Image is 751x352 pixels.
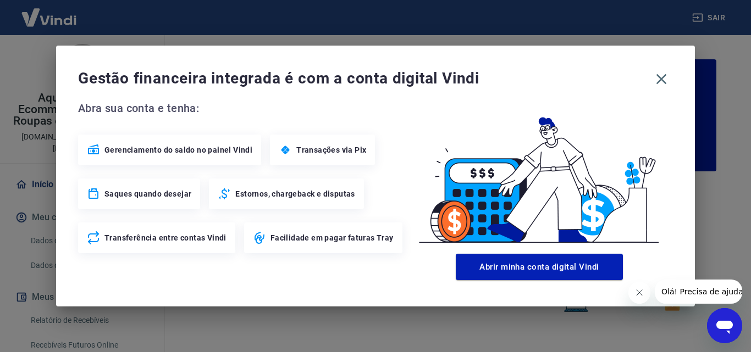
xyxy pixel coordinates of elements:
span: Estornos, chargeback e disputas [235,188,355,199]
span: Transferência entre contas Vindi [104,232,227,243]
iframe: Botão para abrir a janela de mensagens [707,308,742,343]
span: Gerenciamento do saldo no painel Vindi [104,144,252,155]
span: Transações via Pix [296,144,366,155]
img: Good Billing [406,99,673,249]
span: Olá! Precisa de ajuda? [7,8,92,16]
iframe: Fechar mensagem [628,282,650,304]
span: Gestão financeira integrada é com a conta digital Vindi [78,68,650,90]
span: Facilidade em pagar faturas Tray [270,232,394,243]
button: Abrir minha conta digital Vindi [456,254,623,280]
iframe: Mensagem da empresa [655,280,742,304]
span: Abra sua conta e tenha: [78,99,406,117]
span: Saques quando desejar [104,188,191,199]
